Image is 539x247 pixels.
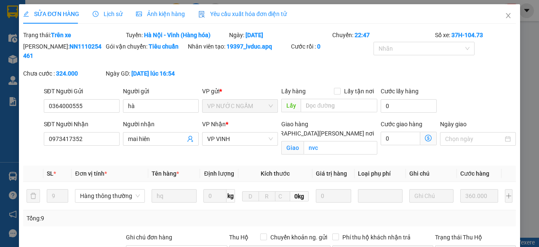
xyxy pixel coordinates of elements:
[242,191,259,201] input: D
[435,233,516,242] div: Trạng thái Thu Hộ
[106,42,187,51] div: Gói vận chuyển:
[152,170,179,177] span: Tên hàng
[381,88,419,95] label: Cước lấy hàng
[290,191,309,201] span: 0kg
[434,30,517,40] div: Số xe:
[27,189,40,203] button: delete
[227,43,272,50] b: 19397_lvduc.apq
[144,32,211,38] b: Hà Nội - Vinh (Hàng hóa)
[198,11,205,18] img: icon
[316,170,347,177] span: Giá trị hàng
[275,191,290,201] input: C
[149,43,179,50] b: Tiêu chuẩn
[445,134,503,144] input: Ngày giao
[123,119,199,129] div: Người nhận
[227,189,235,203] span: kg
[331,30,435,40] div: Chuyến:
[75,170,107,177] span: Đơn vị tính
[317,43,320,50] b: 0
[22,30,125,40] div: Trạng thái:
[267,233,331,242] span: Chuyển khoản ng. gửi
[301,99,377,112] input: Dọc đường
[281,99,301,112] span: Lấy
[204,170,234,177] span: Định lượng
[93,11,99,17] span: clock-circle
[245,32,263,38] b: [DATE]
[228,30,331,40] div: Ngày:
[281,141,304,155] span: Giao
[152,189,196,203] input: VD: Bàn, Ghế
[51,32,71,38] b: Trên xe
[381,132,420,145] input: Cước giao hàng
[198,11,287,17] span: Yêu cầu xuất hóa đơn điện tử
[281,121,308,128] span: Giao hàng
[44,119,120,129] div: SĐT Người Nhận
[44,87,120,96] div: SĐT Người Gửi
[47,170,53,177] span: SL
[126,234,172,241] label: Ghi chú đơn hàng
[207,133,273,145] span: VP VINH
[440,121,467,128] label: Ngày giao
[505,12,512,19] span: close
[202,121,226,128] span: VP Nhận
[136,11,142,17] span: picture
[339,233,414,242] span: Phí thu hộ khách nhận trả
[125,30,228,40] div: Tuyến:
[23,11,29,17] span: edit
[229,234,248,241] span: Thu Hộ
[23,69,104,78] div: Chưa cước :
[27,214,209,223] div: Tổng: 9
[123,87,199,96] div: Người gửi
[188,42,289,51] div: Nhân viên tạo:
[316,189,351,203] input: 0
[406,166,457,182] th: Ghi chú
[291,42,372,51] div: Cước rồi :
[187,136,194,142] span: user-add
[80,190,140,202] span: Hàng thông thường
[281,88,306,95] span: Lấy hàng
[355,166,406,182] th: Loại phụ phí
[93,11,123,17] span: Lịch sử
[341,87,377,96] span: Lấy tận nơi
[355,32,370,38] b: 22:47
[381,121,422,128] label: Cước giao hàng
[451,32,483,38] b: 37H-104.73
[23,42,104,60] div: [PERSON_NAME]:
[409,189,454,203] input: Ghi Chú
[381,99,437,113] input: Cước lấy hàng
[425,135,432,141] span: dollar-circle
[136,11,185,17] span: Ảnh kiện hàng
[460,170,489,177] span: Cước hàng
[505,189,512,203] button: plus
[23,11,79,17] span: SỬA ĐƠN HÀNG
[106,69,187,78] div: Ngày GD:
[202,87,278,96] div: VP gửi
[56,70,78,77] b: 324.000
[261,170,290,177] span: Kích thước
[304,141,377,155] input: Giao tận nơi
[460,189,498,203] input: 0
[259,191,275,201] input: R
[496,4,520,28] button: Close
[259,129,377,138] span: [GEOGRAPHIC_DATA][PERSON_NAME] nơi
[131,70,175,77] b: [DATE] lúc 16:54
[207,100,273,112] span: VP NƯỚC NGẦM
